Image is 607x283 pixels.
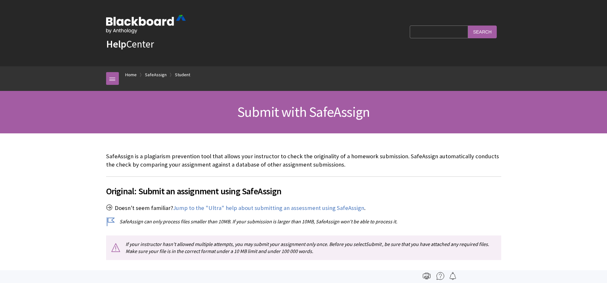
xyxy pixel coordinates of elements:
[106,218,501,225] p: SafeAssign can only process files smaller than 10MB. If your submission is larger than 10MB, Safe...
[423,272,430,280] img: Print
[237,103,370,121] span: Submit with SafeAssign
[366,241,381,247] span: Submit
[173,204,364,212] a: Jump to the "Ultra" help about submitting an assessment using SafeAssign
[449,272,457,280] img: Follow this page
[106,204,501,212] p: Doesn't seem familiar? .
[175,71,190,79] a: Student
[106,38,126,50] strong: Help
[125,71,137,79] a: Home
[106,176,501,198] h2: Original: Submit an assignment using SafeAssign
[106,15,186,34] img: Blackboard by Anthology
[145,71,167,79] a: SafeAssign
[468,26,497,38] input: Search
[106,235,501,260] p: If your instructor hasn't allowed multiple attempts, you may submit your assignment only once. Be...
[106,152,501,169] p: SafeAssign is a plagiarism prevention tool that allows your instructor to check the originality o...
[106,38,154,50] a: HelpCenter
[437,272,444,280] img: More help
